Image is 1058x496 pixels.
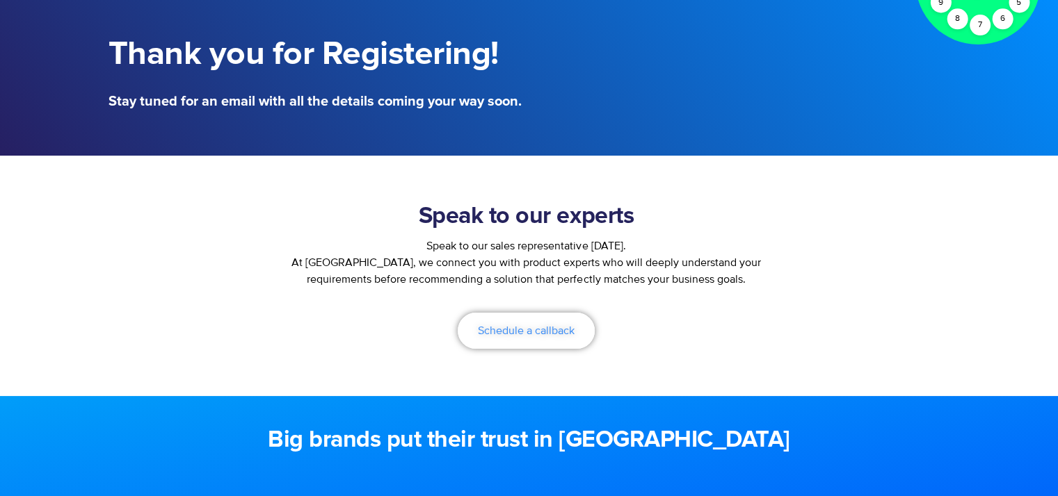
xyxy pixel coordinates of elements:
[280,254,774,288] p: At [GEOGRAPHIC_DATA], we connect you with product experts who will deeply understand your require...
[280,238,774,254] div: Speak to our sales representative [DATE].
[280,203,774,231] h2: Speak to our experts
[109,35,522,74] h1: Thank you for Registering!
[992,8,1013,29] div: 6
[109,427,950,454] h2: Big brands put their trust in [GEOGRAPHIC_DATA]
[478,325,575,336] span: Schedule a callback
[458,313,595,349] a: Schedule a callback
[947,8,968,29] div: 8
[970,15,991,35] div: 7
[109,94,522,108] h5: Stay tuned for an email with all the details coming your way soon.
